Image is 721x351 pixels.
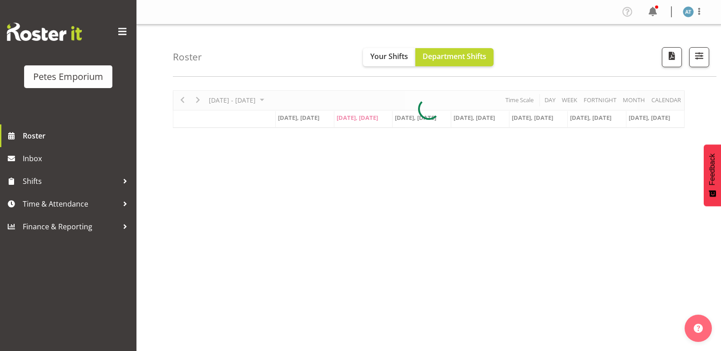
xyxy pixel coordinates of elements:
img: help-xxl-2.png [694,324,703,333]
span: Finance & Reporting [23,220,118,233]
div: Petes Emporium [33,70,103,84]
button: Filter Shifts [689,47,709,67]
span: Time & Attendance [23,197,118,211]
button: Department Shifts [415,48,494,66]
img: alex-micheal-taniwha5364.jpg [683,6,694,17]
h4: Roster [173,52,202,62]
img: Rosterit website logo [7,23,82,41]
span: Shifts [23,174,118,188]
span: Your Shifts [370,51,408,61]
span: Department Shifts [423,51,486,61]
button: Your Shifts [363,48,415,66]
span: Inbox [23,152,132,165]
button: Download a PDF of the roster according to the set date range. [662,47,682,67]
span: Feedback [708,153,716,185]
button: Feedback - Show survey [704,144,721,206]
span: Roster [23,129,132,143]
